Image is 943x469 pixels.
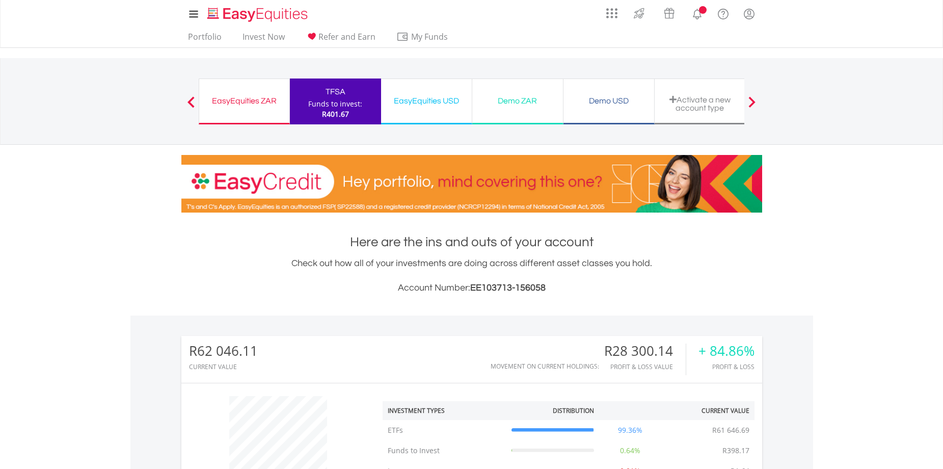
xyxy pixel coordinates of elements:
div: + 84.86% [698,344,755,358]
a: Notifications [684,3,710,23]
div: Check out how all of your investments are doing across different asset classes you hold. [181,256,762,295]
a: AppsGrid [600,3,624,19]
div: Profit & Loss [698,363,755,370]
td: Funds to Invest [383,440,506,461]
a: Invest Now [238,32,289,47]
a: Vouchers [654,3,684,21]
td: 0.64% [599,440,661,461]
div: Distribution [553,406,594,415]
a: Refer and Earn [302,32,380,47]
div: Movement on Current Holdings: [491,363,599,370]
span: My Funds [396,30,463,43]
img: grid-menu-icon.svg [606,8,617,19]
img: EasyCredit Promotion Banner [181,155,762,213]
div: TFSA [296,85,375,99]
a: Portfolio [184,32,226,47]
div: EasyEquities USD [387,94,466,108]
a: Home page [203,3,312,23]
div: Demo USD [570,94,648,108]
div: R62 046.11 [189,344,258,358]
div: R28 300.14 [604,344,686,358]
img: EasyEquities_Logo.png [205,6,312,23]
td: 99.36% [599,420,661,440]
div: EasyEquities ZAR [205,94,283,108]
a: My Profile [736,3,762,25]
th: Investment Types [383,401,506,420]
div: CURRENT VALUE [189,363,258,370]
h3: Account Number: [181,281,762,295]
div: Activate a new account type [661,95,739,112]
div: Demo ZAR [478,94,557,108]
td: R61 646.69 [707,420,755,440]
div: Funds to invest: [308,99,362,109]
td: ETFs [383,420,506,440]
span: EE103713-156058 [470,283,546,293]
img: vouchers-v2.svg [661,5,678,21]
span: Refer and Earn [318,31,375,42]
td: R398.17 [717,440,755,461]
h1: Here are the ins and outs of your account [181,233,762,251]
th: Current Value [661,401,755,420]
a: FAQ's and Support [710,3,736,23]
div: Profit & Loss Value [604,363,686,370]
span: R401.67 [322,109,349,119]
img: thrive-v2.svg [631,5,648,21]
